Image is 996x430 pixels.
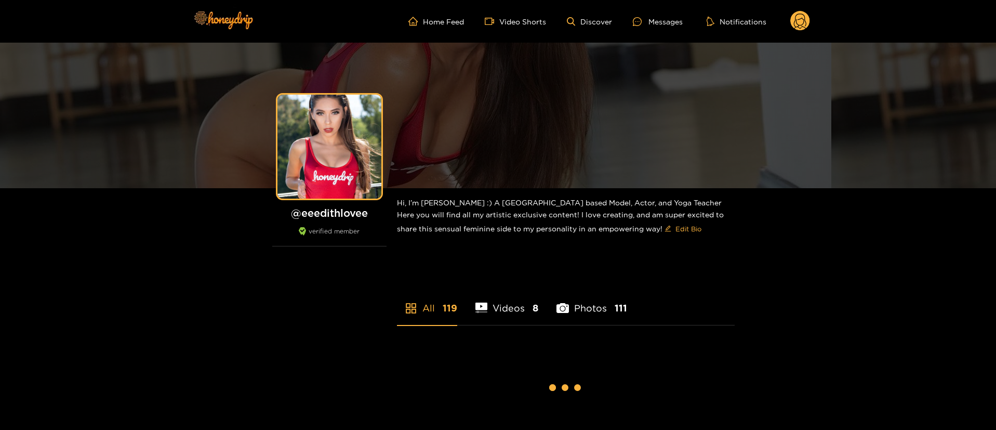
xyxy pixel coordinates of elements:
li: Videos [475,278,539,325]
span: appstore [405,302,417,315]
div: Hi, I’m [PERSON_NAME] :) A [GEOGRAPHIC_DATA] based Model, Actor, and Yoga Teacher Here you will f... [397,188,735,245]
a: Discover [567,17,612,26]
span: 119 [443,302,457,315]
li: Photos [556,278,627,325]
span: 111 [615,302,627,315]
span: 8 [533,302,538,315]
a: Video Shorts [485,17,546,26]
li: All [397,278,457,325]
span: home [408,17,423,26]
span: edit [665,225,671,233]
h1: @ eeedithlovee [272,206,387,219]
span: video-camera [485,17,499,26]
button: Notifications [703,16,769,27]
span: Edit Bio [675,224,701,234]
a: Home Feed [408,17,464,26]
div: Messages [633,16,683,28]
div: verified member [272,227,387,246]
button: editEdit Bio [662,220,703,237]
